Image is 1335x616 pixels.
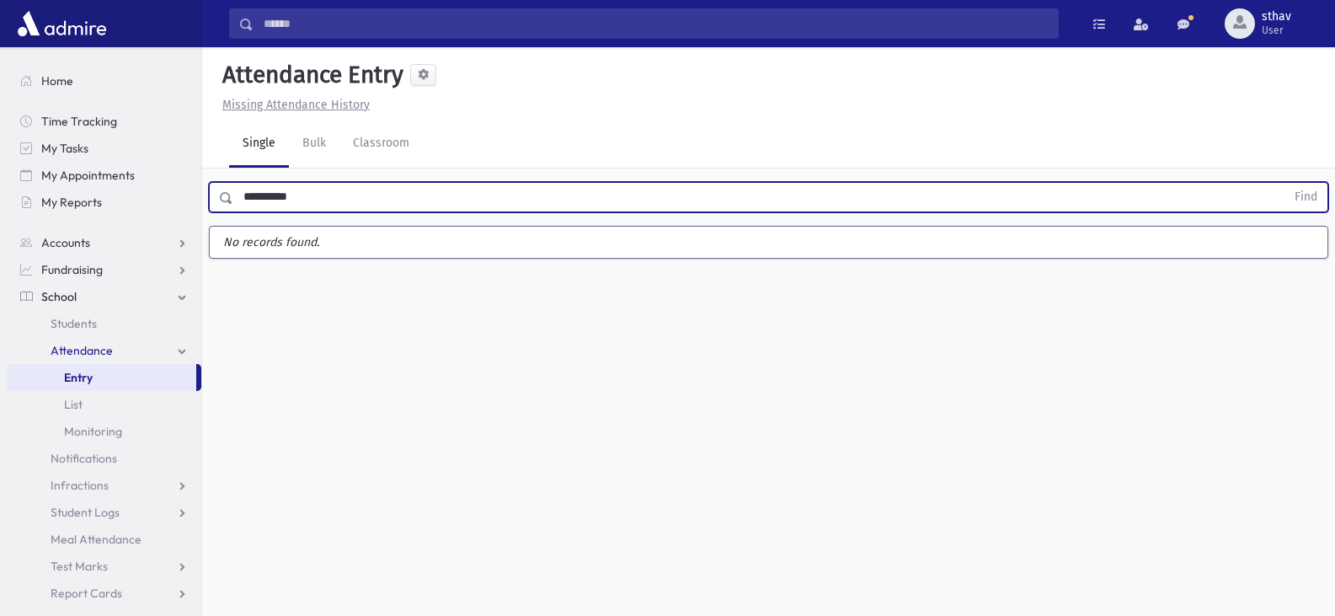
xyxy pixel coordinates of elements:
span: My Tasks [41,141,88,156]
a: School [7,283,201,310]
a: Accounts [7,229,201,256]
a: Time Tracking [7,108,201,135]
a: Attendance [7,337,201,364]
a: My Reports [7,189,201,216]
span: Notifications [51,451,117,466]
a: Missing Attendance History [216,98,370,112]
a: Test Marks [7,553,201,580]
a: Single [229,121,289,168]
span: Monitoring [64,424,122,439]
span: Infractions [51,478,109,493]
h5: Attendance Entry [216,61,403,89]
span: My Appointments [41,168,135,183]
span: Accounts [41,235,90,250]
a: Students [7,310,201,337]
span: Students [51,316,97,331]
a: Student Logs [7,499,201,526]
img: AdmirePro [13,7,110,40]
span: List [64,397,83,412]
a: My Tasks [7,135,201,162]
input: Search [254,8,1058,39]
span: Report Cards [51,586,122,601]
a: Entry [7,364,196,391]
span: Entry [64,370,93,385]
span: Fundraising [41,262,103,277]
a: Classroom [339,121,423,168]
span: School [41,289,77,304]
a: Bulk [289,121,339,168]
u: Missing Attendance History [222,98,370,112]
span: Meal Attendance [51,532,142,547]
a: Fundraising [7,256,201,283]
a: List [7,391,201,418]
span: sthav [1262,10,1291,24]
span: Attendance [51,343,113,358]
a: Infractions [7,472,201,499]
a: Meal Attendance [7,526,201,553]
button: Find [1284,183,1327,212]
span: User [1262,24,1291,37]
span: Student Logs [51,505,120,520]
label: No records found. [210,227,1327,258]
span: Home [41,73,73,88]
span: Test Marks [51,559,108,574]
a: My Appointments [7,162,201,189]
a: Report Cards [7,580,201,607]
a: Notifications [7,445,201,472]
span: Time Tracking [41,114,117,129]
a: Home [7,67,201,94]
a: Monitoring [7,418,201,445]
span: My Reports [41,195,102,210]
